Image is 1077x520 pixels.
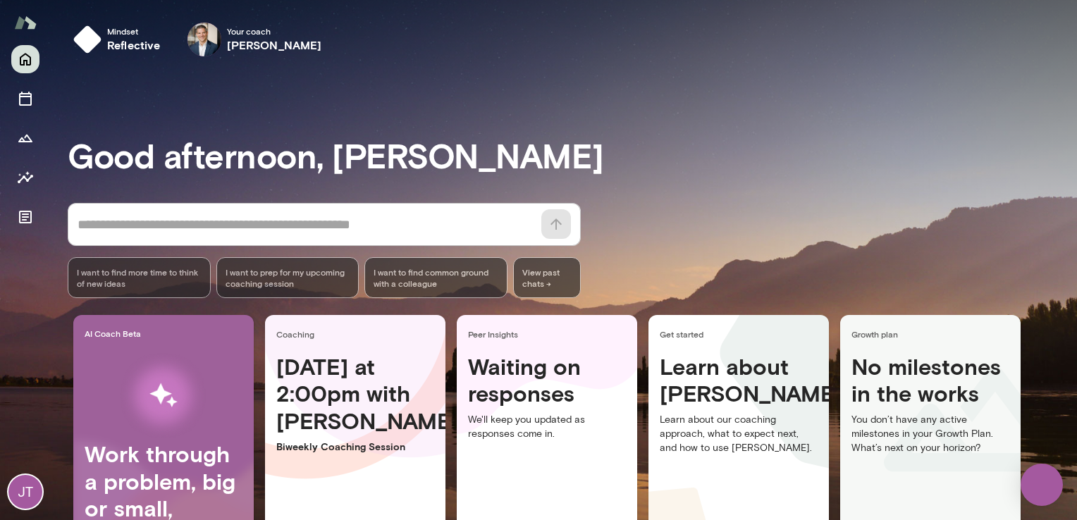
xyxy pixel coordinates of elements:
[468,353,626,407] h4: Waiting on responses
[513,257,581,298] span: View past chats ->
[11,163,39,192] button: Insights
[11,45,39,73] button: Home
[11,124,39,152] button: Growth Plan
[374,266,498,289] span: I want to find common ground with a colleague
[227,25,322,37] span: Your coach
[107,37,161,54] h6: reflective
[851,328,1015,340] span: Growth plan
[216,257,359,298] div: I want to prep for my upcoming coaching session
[11,85,39,113] button: Sessions
[8,475,42,509] div: JT
[851,413,1009,455] p: You don’t have any active milestones in your Growth Plan. What’s next on your horizon?
[68,17,172,62] button: Mindsetreflective
[468,328,632,340] span: Peer Insights
[276,440,434,454] p: Biweekly Coaching Session
[14,9,37,36] img: Mento
[107,25,161,37] span: Mindset
[68,135,1077,175] h3: Good afternoon, [PERSON_NAME]
[227,37,322,54] h6: [PERSON_NAME]
[101,351,226,440] img: AI Workflows
[276,353,434,434] h4: [DATE] at 2:00pm with [PERSON_NAME]
[276,328,440,340] span: Coaching
[468,413,626,441] p: We'll keep you updated as responses come in.
[187,23,221,56] img: Mark Zschocke
[11,203,39,231] button: Documents
[226,266,350,289] span: I want to prep for my upcoming coaching session
[660,413,818,455] p: Learn about our coaching approach, what to expect next, and how to use [PERSON_NAME].
[178,17,332,62] div: Mark ZschockeYour coach[PERSON_NAME]
[77,266,202,289] span: I want to find more time to think of new ideas
[85,328,248,339] span: AI Coach Beta
[851,353,1009,413] h4: No milestones in the works
[660,328,823,340] span: Get started
[73,25,101,54] img: mindset
[364,257,507,298] div: I want to find common ground with a colleague
[660,353,818,407] h4: Learn about [PERSON_NAME]
[68,257,211,298] div: I want to find more time to think of new ideas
